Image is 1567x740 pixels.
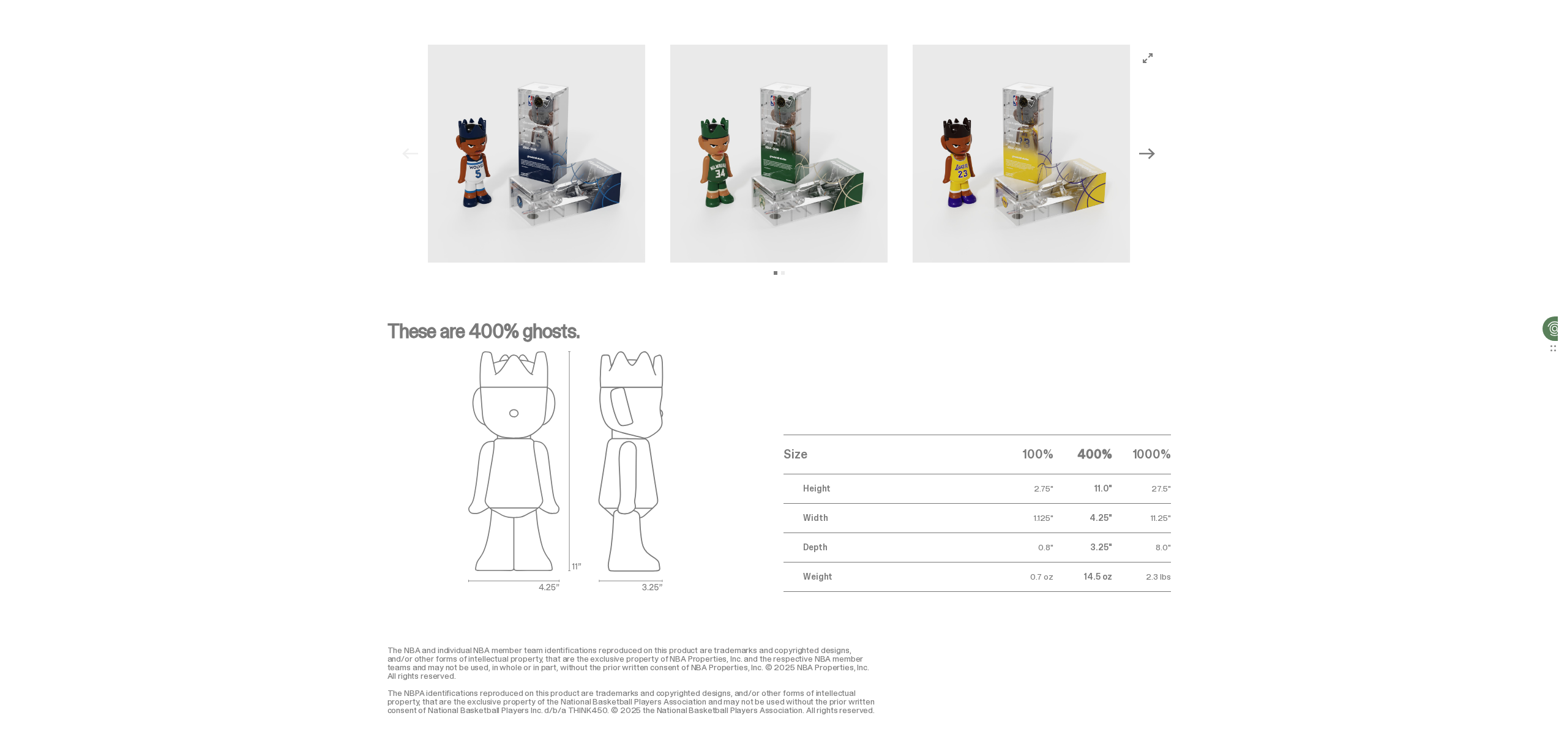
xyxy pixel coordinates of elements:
[774,271,777,275] button: View slide 1
[995,435,1053,474] th: 100%
[783,503,994,533] td: Width
[387,646,877,714] div: The NBA and individual NBA member team identifications reproduced on this product are trademarks ...
[1112,562,1171,591] td: 2.3 lbs
[387,321,1171,351] p: These are 400% ghosts.
[1112,474,1171,503] td: 27.5"
[1112,503,1171,533] td: 11.25"
[1112,435,1171,474] th: 1000%
[1053,435,1112,474] th: 400%
[913,45,1131,263] img: NBA-400-MG-Bron.png
[783,533,994,562] td: Depth
[995,503,1053,533] td: 1.125"
[783,562,994,591] td: Weight
[1053,562,1112,591] td: 14.5 oz
[1134,140,1161,167] button: Next
[428,45,646,263] img: NBA-400-MG-Ant.png
[995,562,1053,591] td: 0.7 oz
[1053,474,1112,503] td: 11.0"
[670,45,888,263] img: NBA-400-MG-Giannis.png
[1053,533,1112,562] td: 3.25"
[1112,533,1171,562] td: 8.0"
[1140,51,1155,65] button: View full-screen
[1053,503,1112,533] td: 4.25"
[995,474,1053,503] td: 2.75"
[468,351,664,592] img: ghost outlines spec
[995,533,1053,562] td: 0.8"
[781,271,785,275] button: View slide 2
[783,474,994,503] td: Height
[783,435,994,474] th: Size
